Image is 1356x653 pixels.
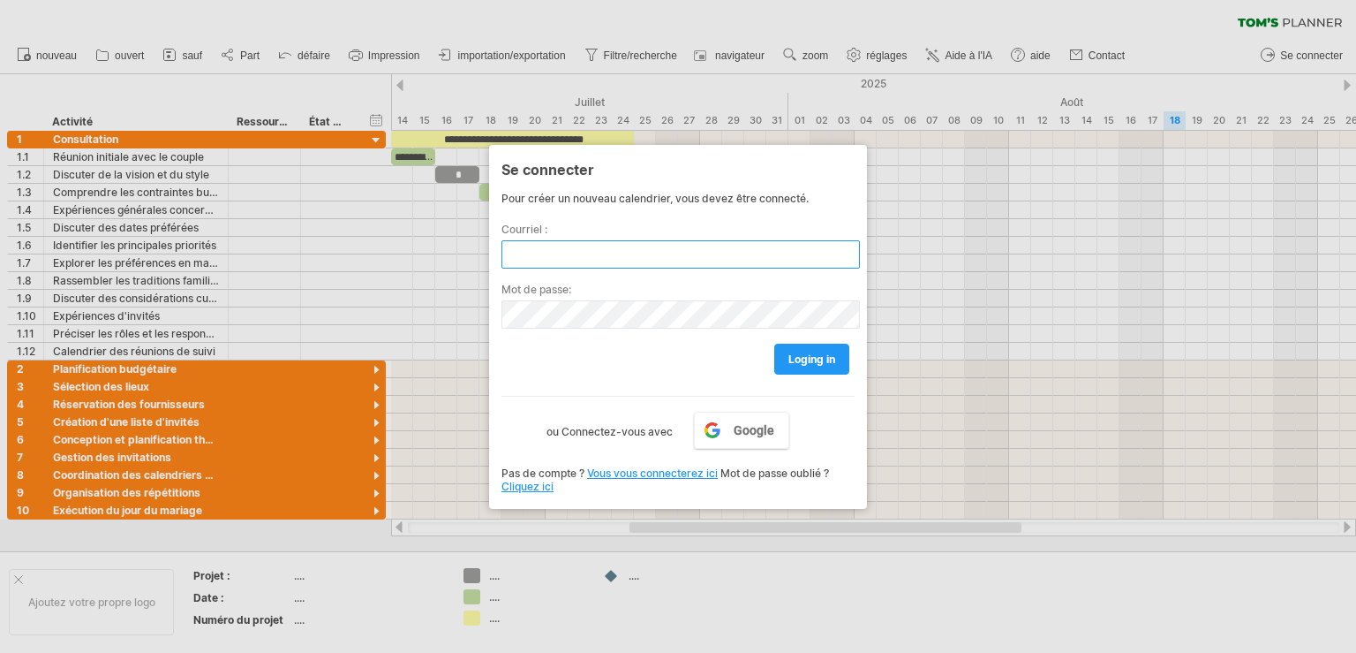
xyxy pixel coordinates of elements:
div: Se connecter [501,153,855,185]
label: ou Connectez-vous avec [546,412,673,442]
div: Pour créer un nouveau calendrier, vous devez être connecté. [501,192,855,205]
a: Cliquez ici [501,480,554,493]
a: Vous vous connecterez ici [587,467,718,480]
span: Pas de compte ? [501,467,584,480]
span: Google [734,423,774,437]
label: Courriel : [501,223,855,236]
span: Mot de passe oublié ? [720,467,829,480]
a: Loging in [774,344,849,375]
span: Loging in [788,353,835,366]
a: Google [694,412,789,449]
label: Mot de passe: [501,283,855,296]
